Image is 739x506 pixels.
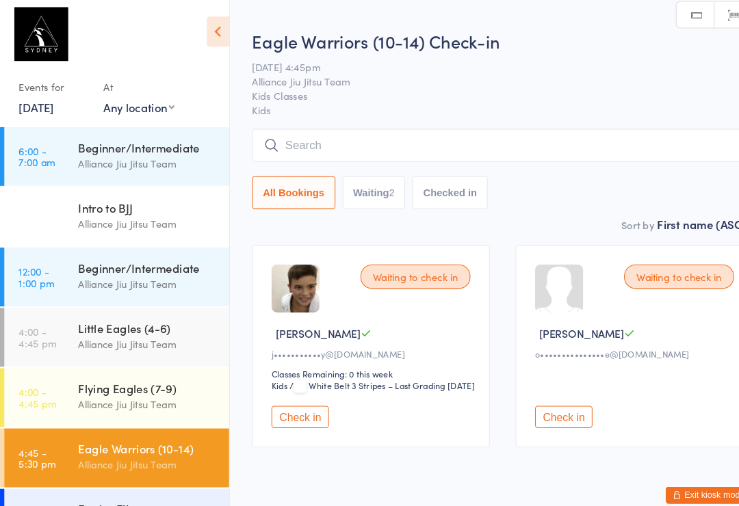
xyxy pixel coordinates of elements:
[343,255,448,278] div: Waiting to check in
[18,371,54,393] time: 4:00 - 4:45 pm
[595,255,699,278] div: Waiting to check in
[259,390,313,411] button: Check in
[240,171,320,202] button: All Bookings
[75,151,207,167] div: Alliance Jiu Jitsu Team
[99,98,166,113] div: Any location
[326,171,387,202] button: Waiting2
[99,75,166,98] div: At
[4,297,218,353] a: 4:00 -4:45 pmLittle Eagles (4-6)Alliance Jiu Jitsu Team
[14,10,65,62] img: Alliance Sydney
[276,364,452,376] span: / White Belt 3 Stripes – Last Grading [DATE]
[75,194,207,209] div: Intro to BJJ
[371,181,376,192] div: 2
[626,209,718,224] div: First name (ASC)
[75,136,207,151] div: Beginner/Intermediate
[18,98,51,113] a: [DATE]
[18,314,54,336] time: 4:00 - 4:45 pm
[18,256,52,278] time: 12:00 - 1:00 pm
[75,323,207,339] div: Alliance Jiu Jitsu Team
[259,353,452,364] div: Classes Remaining: 0 this week
[75,381,207,397] div: Alliance Jiu Jitsu Team
[259,334,452,346] div: j•••••••••••y@[DOMAIN_NAME]
[75,308,207,323] div: Little Eagles (4-6)
[4,239,218,295] a: 12:00 -1:00 pmBeginner/IntermediateAlliance Jiu Jitsu Team
[634,467,716,483] button: Exit kiosk mode
[75,209,207,224] div: Alliance Jiu Jitsu Team
[4,124,218,181] a: 6:00 -7:00 amBeginner/IntermediateAlliance Jiu Jitsu Team
[514,313,595,328] span: [PERSON_NAME]
[259,255,304,301] img: image1744353458.png
[240,101,718,115] span: Kids
[240,60,697,74] span: [DATE] 4:45pm
[18,429,53,451] time: 4:45 - 5:30 pm
[259,364,274,376] div: Kids
[4,182,218,238] a: 12:00 -12:45 pmIntro to BJJAlliance Jiu Jitsu Team
[393,171,465,202] button: Checked in
[75,366,207,381] div: Flying Eagles (7-9)
[240,74,697,88] span: Alliance Jiu Jitsu Team
[240,88,697,101] span: Kids Classes
[4,354,218,410] a: 4:00 -4:45 pmFlying Eagles (7-9)Alliance Jiu Jitsu Team
[75,266,207,282] div: Alliance Jiu Jitsu Team
[592,211,623,224] label: Sort by
[240,31,718,53] h2: Eagle Warriors (10-14) Check-in
[75,481,207,496] div: Eagles Elite
[75,423,207,438] div: Eagle Warriors (10-14)
[18,142,53,163] time: 6:00 - 7:00 am
[240,126,718,157] input: Search
[75,438,207,454] div: Alliance Jiu Jitsu Team
[18,75,85,98] div: Events for
[263,313,343,328] span: [PERSON_NAME]
[510,334,703,346] div: o•••••••••••••••e@[DOMAIN_NAME]
[510,390,565,411] button: Check in
[75,251,207,266] div: Beginner/Intermediate
[18,199,57,221] time: 12:00 - 12:45 pm
[4,412,218,468] a: 4:45 -5:30 pmEagle Warriors (10-14)Alliance Jiu Jitsu Team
